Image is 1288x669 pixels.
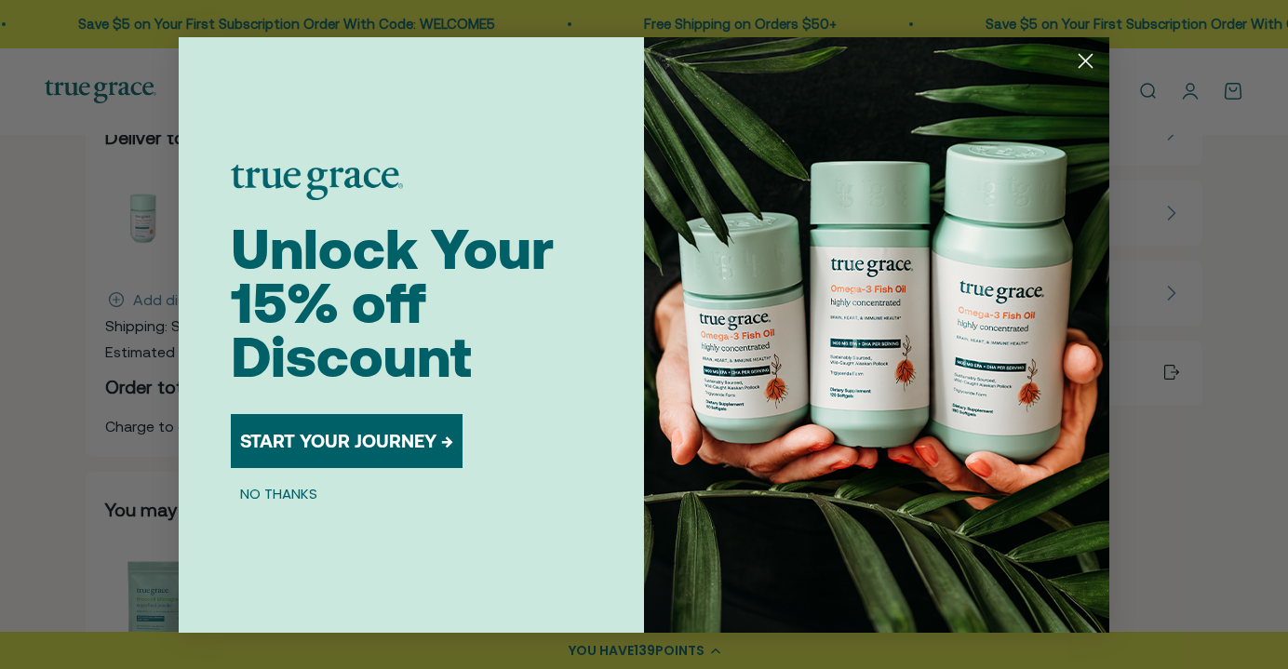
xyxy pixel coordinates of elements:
[1069,45,1102,77] button: Close dialog
[231,483,327,505] button: NO THANKS
[231,165,403,200] img: logo placeholder
[231,217,554,389] span: Unlock Your 15% off Discount
[231,414,463,468] button: START YOUR JOURNEY →
[644,37,1109,633] img: 098727d5-50f8-4f9b-9554-844bb8da1403.jpeg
